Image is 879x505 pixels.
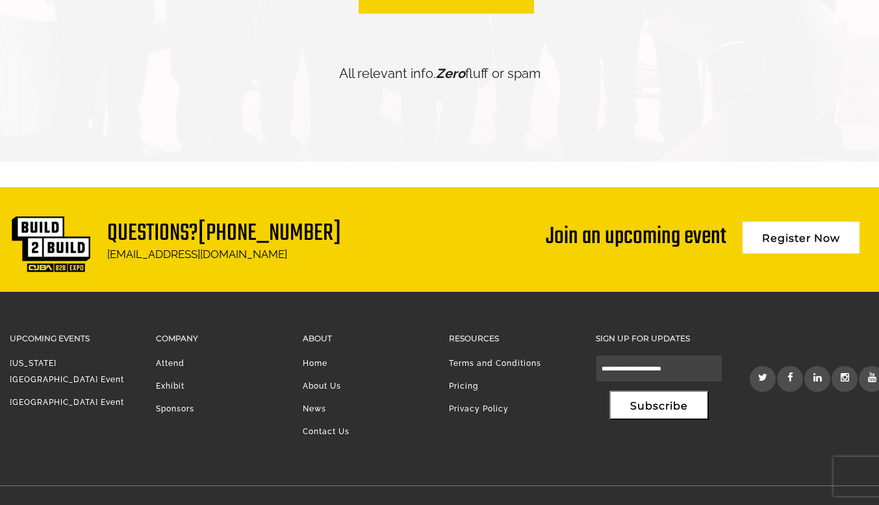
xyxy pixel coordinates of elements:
a: [PHONE_NUMBER] [198,215,341,252]
h1: Questions? [107,222,341,245]
a: Exhibit [156,382,185,391]
div: Join an upcoming event [546,215,726,249]
input: Enter your email address [17,159,237,187]
h3: About [303,331,429,346]
a: Attend [156,359,185,368]
a: Register Now [743,222,860,253]
h3: Resources [449,331,576,346]
h3: Company [156,331,283,346]
a: Contact Us [303,427,350,436]
div: Minimize live chat window [213,6,244,38]
a: Sponsors [156,404,194,413]
div: Leave a message [68,73,218,90]
h3: Sign up for updates [596,331,722,346]
textarea: Type your message and click 'Submit' [17,197,237,389]
a: Privacy Policy [449,404,509,413]
button: Subscribe [609,391,709,420]
p: All relevant info. fluff or spam [10,62,869,85]
a: Terms and Conditions [449,359,541,368]
a: [EMAIL_ADDRESS][DOMAIN_NAME] [107,248,287,261]
h3: Upcoming Events [10,331,136,346]
a: Pricing [449,382,478,391]
em: Zero [436,66,465,81]
a: About Us [303,382,341,391]
em: Submit [190,400,236,418]
a: [GEOGRAPHIC_DATA] Event [10,398,124,407]
input: Enter your last name [17,120,237,149]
